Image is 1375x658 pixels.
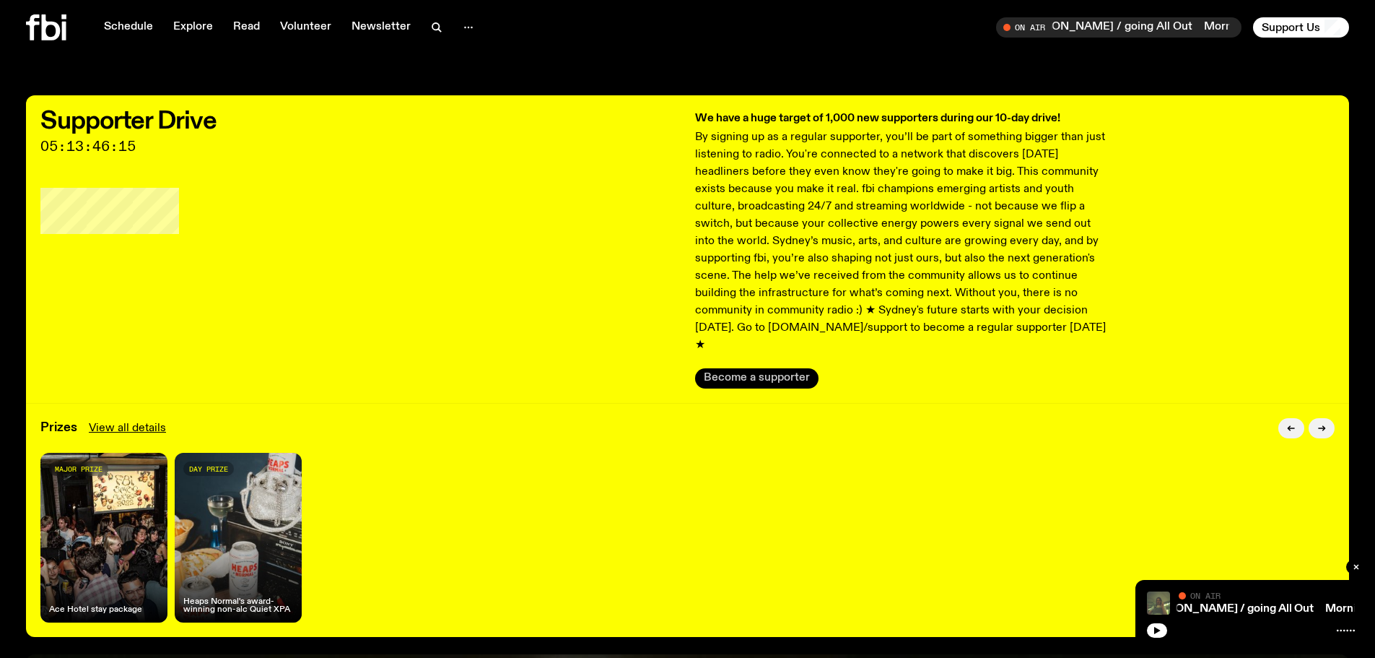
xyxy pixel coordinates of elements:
h4: Heaps Normal's award-winning non-alc Quiet XPA [183,598,293,614]
a: Mornings with [PERSON_NAME] / going All Out [1065,603,1314,615]
a: Volunteer [271,17,340,38]
a: Schedule [95,17,162,38]
p: By signing up as a regular supporter, you’ll be part of something bigger than just listening to r... [695,129,1111,354]
span: Support Us [1262,21,1320,34]
a: View all details [89,420,166,437]
span: 05:13:46:15 [40,140,681,153]
a: Read [224,17,269,38]
span: day prize [189,465,228,473]
h3: Prizes [40,422,77,434]
h4: Ace Hotel stay package [49,606,142,614]
span: On Air [1190,591,1221,600]
h2: Supporter Drive [40,110,681,133]
a: Explore [165,17,222,38]
a: Newsletter [343,17,419,38]
button: Become a supporter [695,368,819,389]
button: Support Us [1253,17,1349,38]
button: On AirMornings with [PERSON_NAME] / going All OutMornings with [PERSON_NAME] / going All Out [996,17,1241,38]
img: Jim Kretschmer in a really cute outfit with cute braids, standing on a train holding up a peace s... [1147,592,1170,615]
span: major prize [55,465,102,473]
h3: We have a huge target of 1,000 new supporters during our 10-day drive! [695,110,1111,127]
